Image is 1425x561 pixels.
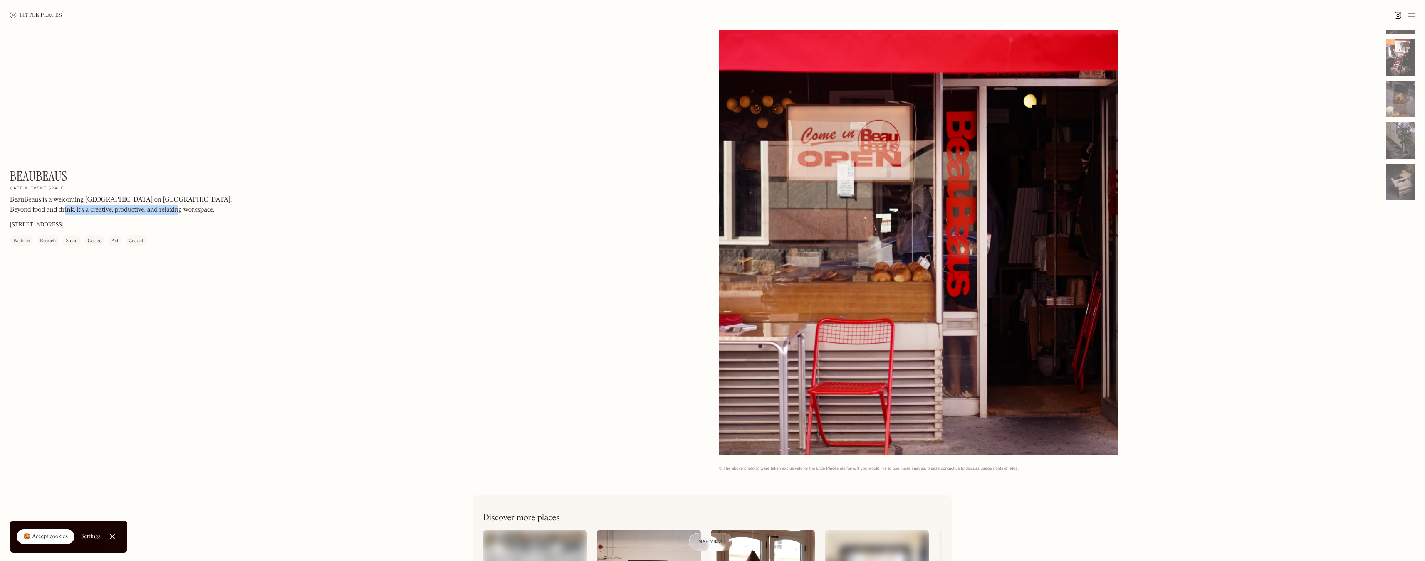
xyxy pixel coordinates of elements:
[40,237,56,245] div: Brunch
[483,513,560,523] h2: Discover more places
[10,168,67,184] h1: BeauBeaus
[10,195,235,215] p: BeauBeaus is a welcoming [GEOGRAPHIC_DATA] on [GEOGRAPHIC_DATA]. Beyond food and drink, it's a cr...
[81,527,101,546] a: Settings
[66,237,77,245] div: Salad
[719,466,1415,471] div: © The above photo(s) were taken exclusively for the Little Places platform. If you would like to ...
[104,528,121,545] a: Close Cookie Popup
[10,186,64,192] h2: Cafe & event space
[689,533,733,551] a: Map view
[129,237,143,245] div: Casual
[10,221,64,229] p: [STREET_ADDRESS]
[23,533,68,541] div: 🍪 Accept cookies
[699,539,723,544] span: Map view
[111,237,119,245] div: Art
[81,534,101,539] div: Settings
[88,237,101,245] div: Coffee
[13,237,30,245] div: Pastries
[17,529,74,544] a: 🍪 Accept cookies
